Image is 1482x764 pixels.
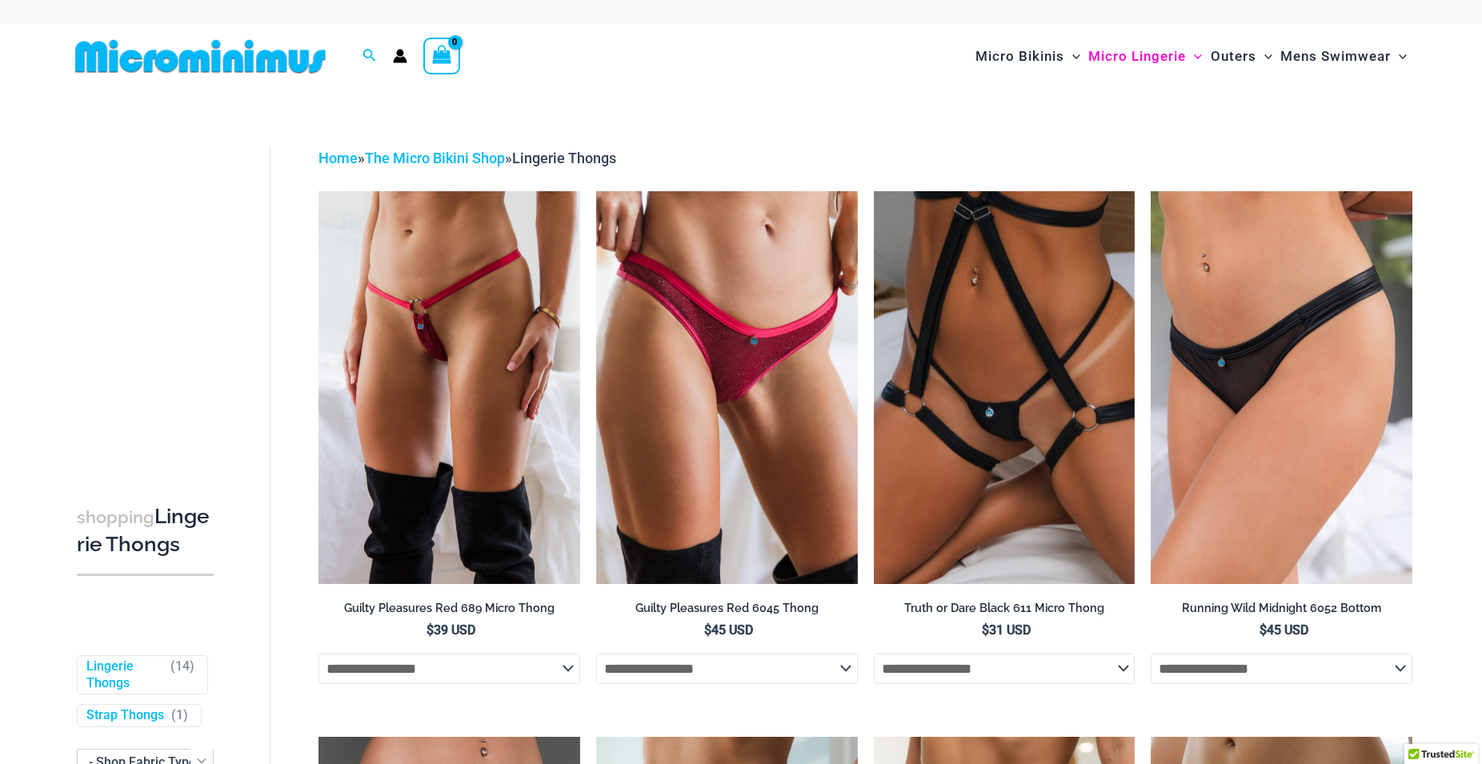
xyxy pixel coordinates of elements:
[362,46,377,66] a: Search icon link
[175,658,190,674] span: 14
[1276,32,1411,81] a: Mens SwimwearMenu ToggleMenu Toggle
[318,601,580,622] a: Guilty Pleasures Red 689 Micro Thong
[874,191,1136,583] a: Truth or Dare Black Micro 02Truth or Dare Black 1905 Bodysuit 611 Micro 12Truth or Dare Black 190...
[1151,191,1412,583] img: Running Wild Midnight 6052 Bottom 01
[704,622,711,638] span: $
[1207,32,1276,81] a: OutersMenu ToggleMenu Toggle
[1256,36,1272,77] span: Menu Toggle
[874,601,1136,616] h2: Truth or Dare Black 611 Micro Thong
[427,622,434,638] span: $
[971,32,1084,81] a: Micro BikinisMenu ToggleMenu Toggle
[1084,32,1206,81] a: Micro LingerieMenu ToggleMenu Toggle
[596,191,858,583] img: Guilty Pleasures Red 6045 Thong 01
[427,622,475,638] bdi: 39 USD
[1151,601,1412,616] h2: Running Wild Midnight 6052 Bottom
[1088,36,1186,77] span: Micro Lingerie
[975,36,1064,77] span: Micro Bikinis
[874,601,1136,622] a: Truth or Dare Black 611 Micro Thong
[77,507,154,527] span: shopping
[318,601,580,616] h2: Guilty Pleasures Red 689 Micro Thong
[969,30,1413,83] nav: Site Navigation
[874,191,1136,583] img: Truth or Dare Black Micro 02
[704,622,753,638] bdi: 45 USD
[1211,36,1256,77] span: Outers
[982,622,1031,638] bdi: 31 USD
[170,658,194,692] span: ( )
[1151,601,1412,622] a: Running Wild Midnight 6052 Bottom
[393,49,407,63] a: Account icon link
[176,707,183,722] span: 1
[1260,622,1267,638] span: $
[1186,36,1202,77] span: Menu Toggle
[596,191,858,583] a: Guilty Pleasures Red 6045 Thong 01Guilty Pleasures Red 6045 Thong 02Guilty Pleasures Red 6045 Tho...
[77,503,214,558] h3: Lingerie Thongs
[318,150,358,166] a: Home
[318,150,616,166] span: » »
[1391,36,1407,77] span: Menu Toggle
[1151,191,1412,583] a: Running Wild Midnight 6052 Bottom 01Running Wild Midnight 1052 Top 6052 Bottom 05Running Wild Mid...
[596,601,858,622] a: Guilty Pleasures Red 6045 Thong
[1260,622,1308,638] bdi: 45 USD
[1280,36,1391,77] span: Mens Swimwear
[1064,36,1080,77] span: Menu Toggle
[77,134,221,454] iframe: TrustedSite Certified
[423,38,460,74] a: View Shopping Cart, empty
[365,150,505,166] a: The Micro Bikini Shop
[318,191,580,583] a: Guilty Pleasures Red 689 Micro 01Guilty Pleasures Red 689 Micro 02Guilty Pleasures Red 689 Micro 02
[596,601,858,616] h2: Guilty Pleasures Red 6045 Thong
[318,191,580,583] img: Guilty Pleasures Red 689 Micro 01
[69,38,332,74] img: MM SHOP LOGO FLAT
[86,707,164,724] a: Strap Thongs
[982,622,989,638] span: $
[86,658,163,692] a: Lingerie Thongs
[512,150,616,166] span: Lingerie Thongs
[171,707,188,724] span: ( )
